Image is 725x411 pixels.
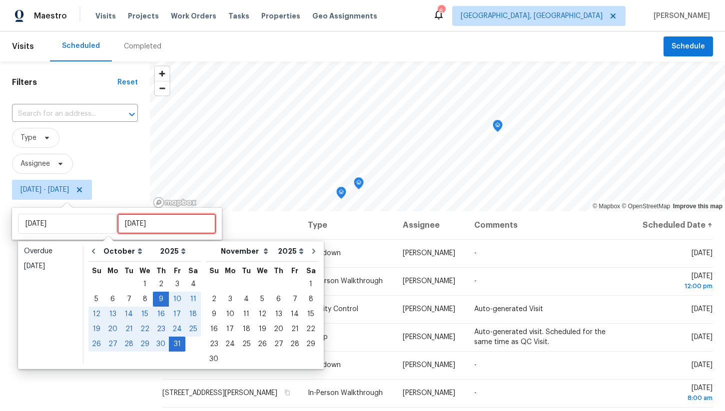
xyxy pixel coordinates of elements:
[228,12,249,19] span: Tasks
[672,40,705,53] span: Schedule
[308,306,358,313] span: Quality Control
[169,292,185,307] div: Fri Oct 10 2025
[238,322,254,336] div: 18
[169,337,185,352] div: Fri Oct 31 2025
[254,337,270,351] div: 26
[222,322,238,337] div: Mon Nov 17 2025
[18,214,116,234] input: Start date
[639,281,713,291] div: 12:00 pm
[254,337,270,352] div: Wed Nov 26 2025
[639,393,713,403] div: 8:00 am
[222,307,238,321] div: 10
[20,244,80,364] ul: Date picker shortcuts
[104,337,121,352] div: Mon Oct 27 2025
[474,390,477,397] span: -
[169,337,185,351] div: 31
[287,307,303,322] div: Fri Nov 14 2025
[238,337,254,351] div: 25
[287,337,303,351] div: 28
[303,277,319,291] div: 1
[121,292,137,307] div: Tue Oct 07 2025
[156,267,166,274] abbr: Thursday
[206,307,222,322] div: Sun Nov 09 2025
[254,292,270,306] div: 5
[206,292,222,306] div: 2
[137,277,153,292] div: Wed Oct 01 2025
[673,203,723,210] a: Improve this map
[86,241,101,261] button: Go to previous month
[121,322,137,337] div: Tue Oct 21 2025
[222,337,238,351] div: 24
[153,307,169,321] div: 16
[270,307,287,321] div: 13
[137,277,153,291] div: 1
[303,307,319,322] div: Sat Nov 15 2025
[650,11,710,21] span: [PERSON_NAME]
[303,337,319,352] div: Sat Nov 29 2025
[124,41,161,51] div: Completed
[171,11,216,21] span: Work Orders
[474,250,477,257] span: -
[153,337,169,351] div: 30
[222,307,238,322] div: Mon Nov 10 2025
[169,307,185,322] div: Fri Oct 17 2025
[270,307,287,322] div: Thu Nov 13 2025
[155,81,169,95] button: Zoom out
[92,267,101,274] abbr: Sunday
[270,292,287,306] div: 6
[308,390,383,397] span: In-Person Walkthrough
[254,307,270,321] div: 12
[275,244,306,259] select: Year
[222,292,238,306] div: 3
[254,322,270,337] div: Wed Nov 19 2025
[88,322,104,336] div: 19
[185,277,201,291] div: 4
[238,292,254,307] div: Tue Nov 04 2025
[474,278,477,285] span: -
[692,362,713,369] span: [DATE]
[639,273,713,291] span: [DATE]
[354,177,364,193] div: Map marker
[274,267,283,274] abbr: Thursday
[88,307,104,321] div: 12
[238,322,254,337] div: Tue Nov 18 2025
[225,267,236,274] abbr: Monday
[461,11,603,21] span: [GEOGRAPHIC_DATA], [GEOGRAPHIC_DATA]
[153,307,169,322] div: Thu Oct 16 2025
[300,211,395,239] th: Type
[222,337,238,352] div: Mon Nov 24 2025
[185,307,201,321] div: 18
[692,306,713,313] span: [DATE]
[270,292,287,307] div: Thu Nov 06 2025
[395,211,466,239] th: Assignee
[169,307,185,321] div: 17
[238,292,254,306] div: 4
[303,292,319,306] div: 8
[139,267,150,274] abbr: Wednesday
[12,35,34,57] span: Visits
[270,322,287,336] div: 20
[303,322,319,336] div: 22
[174,267,181,274] abbr: Friday
[155,66,169,81] span: Zoom in
[291,267,298,274] abbr: Friday
[12,106,110,122] input: Search for an address...
[62,41,100,51] div: Scheduled
[88,337,104,352] div: Sun Oct 26 2025
[287,292,303,307] div: Fri Nov 07 2025
[238,307,254,321] div: 11
[303,337,319,351] div: 29
[242,267,251,274] abbr: Tuesday
[137,337,153,352] div: Wed Oct 29 2025
[287,292,303,306] div: 7
[218,244,275,259] select: Month
[287,322,303,336] div: 21
[312,11,377,21] span: Geo Assignments
[107,267,118,274] abbr: Monday
[104,322,121,336] div: 20
[20,133,36,143] span: Type
[153,277,169,292] div: Thu Oct 02 2025
[206,337,222,351] div: 23
[308,250,341,257] span: Teardown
